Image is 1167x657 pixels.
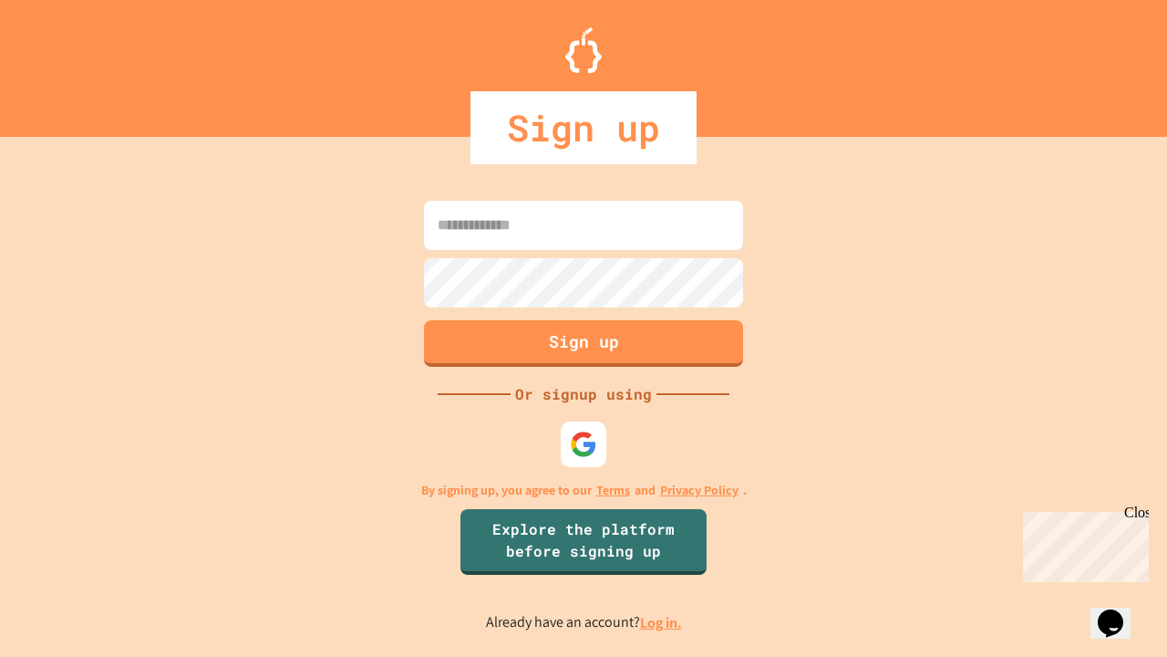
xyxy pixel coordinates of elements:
[570,431,597,458] img: google-icon.svg
[1090,584,1149,639] iframe: chat widget
[486,611,682,634] p: Already have an account?
[1016,505,1149,582] iframe: chat widget
[460,509,707,575] a: Explore the platform before signing up
[470,91,697,164] div: Sign up
[421,481,747,500] p: By signing up, you agree to our and .
[565,27,602,73] img: Logo.svg
[511,383,656,405] div: Or signup using
[596,481,630,500] a: Terms
[424,320,743,367] button: Sign up
[7,7,126,116] div: Chat with us now!Close
[640,613,682,632] a: Log in.
[660,481,738,500] a: Privacy Policy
